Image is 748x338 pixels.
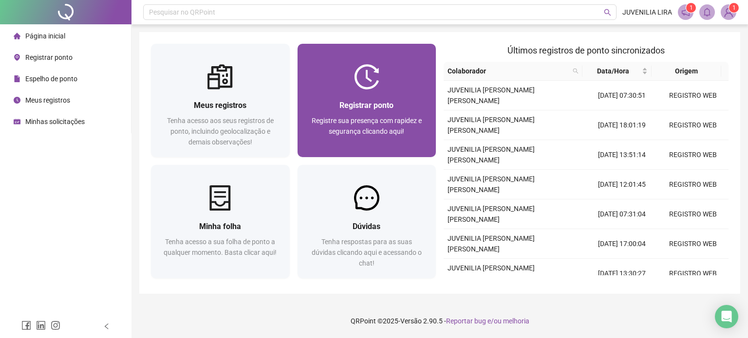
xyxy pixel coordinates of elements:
[36,320,46,330] span: linkedin
[657,199,729,229] td: REGISTRO WEB
[657,110,729,140] td: REGISTRO WEB
[151,165,290,278] a: Minha folhaTenha acesso a sua folha de ponto a qualquer momento. Basta clicar aqui!
[199,222,241,231] span: Minha folha
[586,229,657,259] td: [DATE] 17:00:04
[51,320,60,330] span: instagram
[448,145,535,164] span: JUVENILIA [PERSON_NAME] [PERSON_NAME]
[586,259,657,288] td: [DATE] 13:30:27
[657,140,729,170] td: REGISTRO WEB
[14,54,20,61] span: environment
[657,259,729,288] td: REGISTRO WEB
[657,170,729,199] td: REGISTRO WEB
[103,323,110,330] span: left
[312,238,422,267] span: Tenha respostas para as suas dúvidas clicando aqui e acessando o chat!
[690,4,693,11] span: 1
[448,116,535,134] span: JUVENILIA [PERSON_NAME] [PERSON_NAME]
[586,140,657,170] td: [DATE] 13:51:14
[681,8,690,17] span: notification
[507,45,665,55] span: Últimos registros de ponto sincronizados
[339,101,393,110] span: Registrar ponto
[448,205,535,223] span: JUVENILIA [PERSON_NAME] [PERSON_NAME]
[164,238,277,256] span: Tenha acesso a sua folha de ponto a qualquer momento. Basta clicar aqui!
[25,53,73,61] span: Registrar ponto
[686,3,696,13] sup: 1
[25,75,77,83] span: Espelho de ponto
[652,62,721,81] th: Origem
[573,68,579,74] span: search
[586,66,640,76] span: Data/Hora
[586,110,657,140] td: [DATE] 18:01:19
[167,117,274,146] span: Tenha acesso aos seus registros de ponto, incluindo geolocalização e demais observações!
[657,229,729,259] td: REGISTRO WEB
[448,234,535,253] span: JUVENILIA [PERSON_NAME] [PERSON_NAME]
[25,32,65,40] span: Página inicial
[14,75,20,82] span: file
[604,9,611,16] span: search
[446,317,529,325] span: Reportar bug e/ou melhoria
[586,170,657,199] td: [DATE] 12:01:45
[703,8,711,17] span: bell
[312,117,422,135] span: Registre sua presença com rapidez e segurança clicando aqui!
[131,304,748,338] footer: QRPoint © 2025 - 2.90.5 -
[353,222,380,231] span: Dúvidas
[21,320,31,330] span: facebook
[25,118,85,125] span: Minhas solicitações
[298,165,436,278] a: DúvidasTenha respostas para as suas dúvidas clicando aqui e acessando o chat!
[14,118,20,125] span: schedule
[732,4,736,11] span: 1
[586,199,657,229] td: [DATE] 07:31:04
[571,64,580,78] span: search
[657,81,729,110] td: REGISTRO WEB
[729,3,739,13] sup: Atualize o seu contato no menu Meus Dados
[400,317,422,325] span: Versão
[715,305,738,328] div: Open Intercom Messenger
[14,97,20,104] span: clock-circle
[448,66,569,76] span: Colaborador
[25,96,70,104] span: Meus registros
[582,62,652,81] th: Data/Hora
[194,101,246,110] span: Meus registros
[448,86,535,105] span: JUVENILIA [PERSON_NAME] [PERSON_NAME]
[586,81,657,110] td: [DATE] 07:30:51
[721,5,736,19] img: 63970
[448,264,535,283] span: JUVENILIA [PERSON_NAME] [PERSON_NAME]
[14,33,20,39] span: home
[298,44,436,157] a: Registrar pontoRegistre sua presença com rapidez e segurança clicando aqui!
[448,175,535,194] span: JUVENILIA [PERSON_NAME] [PERSON_NAME]
[622,7,672,18] span: JUVENILIA LIRA
[151,44,290,157] a: Meus registrosTenha acesso aos seus registros de ponto, incluindo geolocalização e demais observa...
